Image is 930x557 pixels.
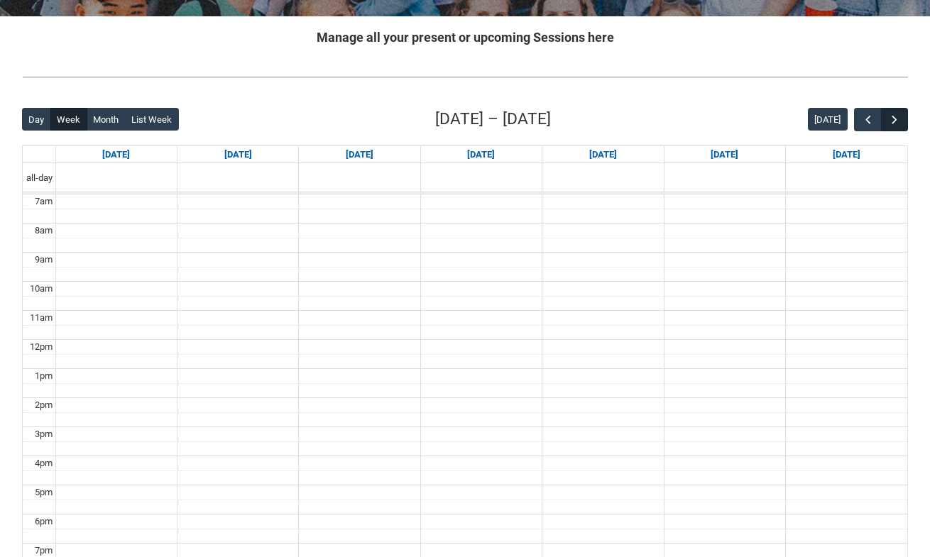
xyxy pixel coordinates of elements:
button: Day [22,108,51,131]
h2: [DATE] – [DATE] [435,107,551,131]
div: 5pm [32,485,55,500]
a: Go to September 13, 2025 [830,146,863,163]
button: List Week [125,108,179,131]
span: all-day [23,171,55,185]
div: 6pm [32,514,55,529]
a: Go to September 12, 2025 [708,146,741,163]
img: REDU_GREY_LINE [22,70,908,84]
a: Go to September 9, 2025 [343,146,376,163]
div: 8am [32,224,55,238]
a: Go to September 7, 2025 [99,146,133,163]
div: 1pm [32,369,55,383]
div: 3pm [32,427,55,441]
a: Go to September 11, 2025 [586,146,620,163]
a: Go to September 10, 2025 [464,146,498,163]
div: 2pm [32,398,55,412]
div: 4pm [32,456,55,470]
div: 12pm [27,340,55,354]
div: 9am [32,253,55,267]
button: Month [87,108,126,131]
button: Next Week [881,108,908,131]
div: 10am [27,282,55,296]
a: Go to September 8, 2025 [221,146,255,163]
h2: Manage all your present or upcoming Sessions here [22,28,908,47]
button: Previous Week [854,108,881,131]
button: [DATE] [808,108,848,131]
button: Week [50,108,87,131]
div: 7am [32,194,55,209]
div: 11am [27,311,55,325]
